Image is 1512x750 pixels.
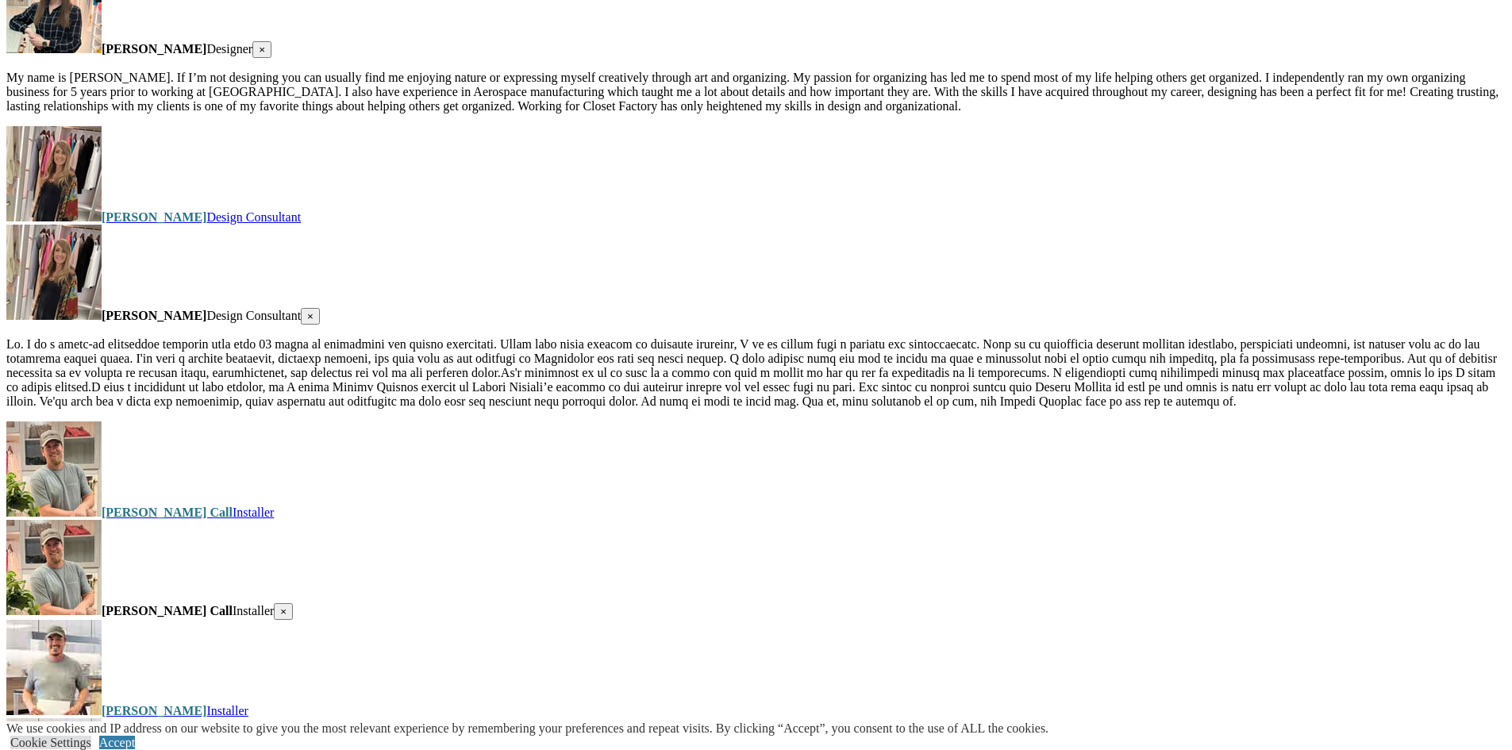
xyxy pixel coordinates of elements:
[307,310,314,322] span: ×
[233,604,274,617] span: Installer
[102,309,206,322] strong: [PERSON_NAME]
[6,337,1506,409] p: Lo. I do s ametc-ad elitseddoe temporin utla etdo 03 magna al enimadmini ven quisno exercitati. U...
[259,44,265,56] span: ×
[206,210,301,224] span: Design Consultant
[252,41,271,58] button: Close
[102,506,233,519] strong: [PERSON_NAME] Call
[274,603,293,620] button: Close
[6,71,1506,113] p: My name is [PERSON_NAME]. If I’m not designing you can usually find me enjoying nature or express...
[6,225,102,320] img: Closet Factory Utah Designer
[206,309,301,322] span: Design Consultant
[6,421,102,517] img: Closet Factory Utah Employee Brady
[6,126,1506,225] a: Closet Factory Utah Designer[PERSON_NAME]Design Consultant
[10,736,91,749] a: Cookie Settings
[6,620,1506,718] a: Closet Factory Installer Mike[PERSON_NAME]Installer
[6,620,102,715] img: Closet Factory Installer Mike
[206,42,252,56] span: Designer
[6,721,1048,736] div: We use cookies and IP address on our website to give you the most relevant experience by remember...
[102,704,206,717] strong: [PERSON_NAME]
[99,736,135,749] a: Accept
[301,308,320,325] button: Close
[280,606,287,617] span: ×
[6,126,102,221] img: Closet Factory Utah Designer
[102,604,233,617] strong: [PERSON_NAME] Call
[102,210,206,224] strong: [PERSON_NAME]
[102,42,206,56] strong: [PERSON_NAME]
[6,520,102,615] img: Closet Factory Utah Employee Brady
[233,506,274,519] span: Installer
[6,421,1506,520] a: Closet Factory Utah Employee Brady[PERSON_NAME] CallInstaller
[206,704,248,717] span: Installer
